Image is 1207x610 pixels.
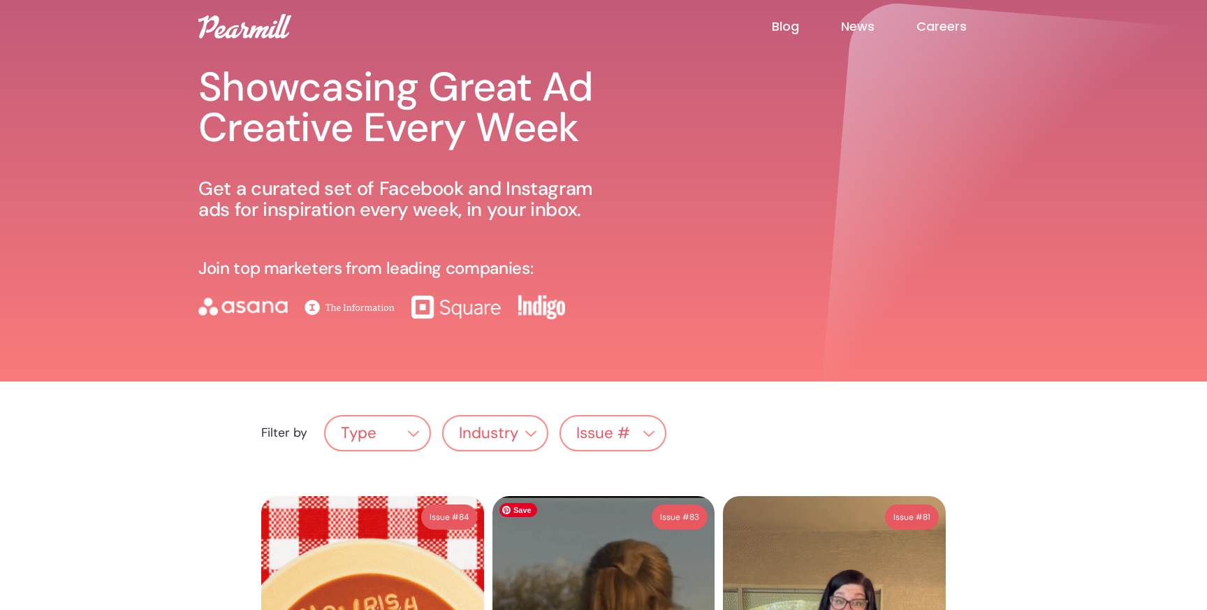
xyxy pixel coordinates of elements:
div: Filter by [261,426,307,440]
a: Issue #83 [652,504,708,530]
div: 84 [459,509,469,525]
a: Issue #84 [421,504,477,530]
div: Issue # [576,425,630,442]
h1: Showcasing Great Ad Creative Every Week [198,67,607,147]
p: Get a curated set of Facebook and Instagram ads for inspiration every week, in your inbox. [198,178,607,220]
p: Join top marketers from leading companies: [198,259,533,277]
a: Issue #81 [885,504,939,530]
div: Issue # [561,420,665,447]
div: Industry [444,420,548,447]
span: Save [499,503,537,517]
a: News [841,18,916,35]
div: Type [325,420,430,447]
div: 83 [689,509,699,525]
div: 81 [923,509,930,525]
a: Careers [916,18,1009,35]
div: Issue # [893,509,923,525]
div: Type [341,425,376,442]
img: Pearmill logo [198,14,291,38]
a: Blog [772,18,841,35]
div: Industry [459,425,518,442]
div: Issue # [660,509,689,525]
div: Issue # [430,509,459,525]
